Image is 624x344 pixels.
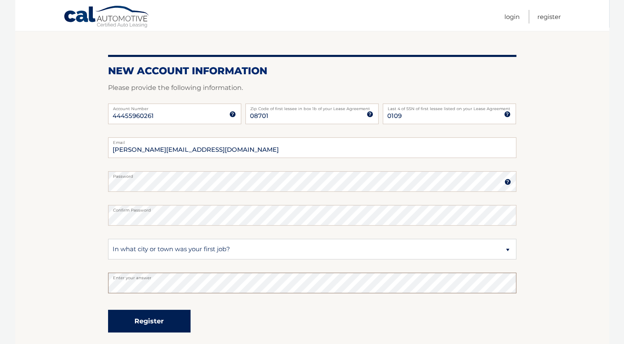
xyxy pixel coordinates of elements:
label: Email [108,137,516,144]
img: tooltip.svg [367,111,373,118]
label: Confirm Password [108,205,516,212]
img: tooltip.svg [504,179,511,185]
label: Password [108,171,516,178]
label: Last 4 of SSN of first lessee listed on your Lease Agreement [383,104,516,110]
img: tooltip.svg [229,111,236,118]
img: tooltip.svg [504,111,511,118]
label: Zip Code of first lessee in box 1b of your Lease Agreement [245,104,379,110]
h2: New Account Information [108,65,516,77]
p: Please provide the following information. [108,82,516,94]
label: Account Number [108,104,241,110]
input: Email [108,137,516,158]
input: Zip Code [245,104,379,124]
a: Cal Automotive [64,5,150,29]
a: Register [537,10,561,24]
label: Enter your answer [108,273,516,279]
a: Login [504,10,520,24]
button: Register [108,310,191,332]
input: SSN or EIN (last 4 digits only) [383,104,516,124]
input: Account Number [108,104,241,124]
